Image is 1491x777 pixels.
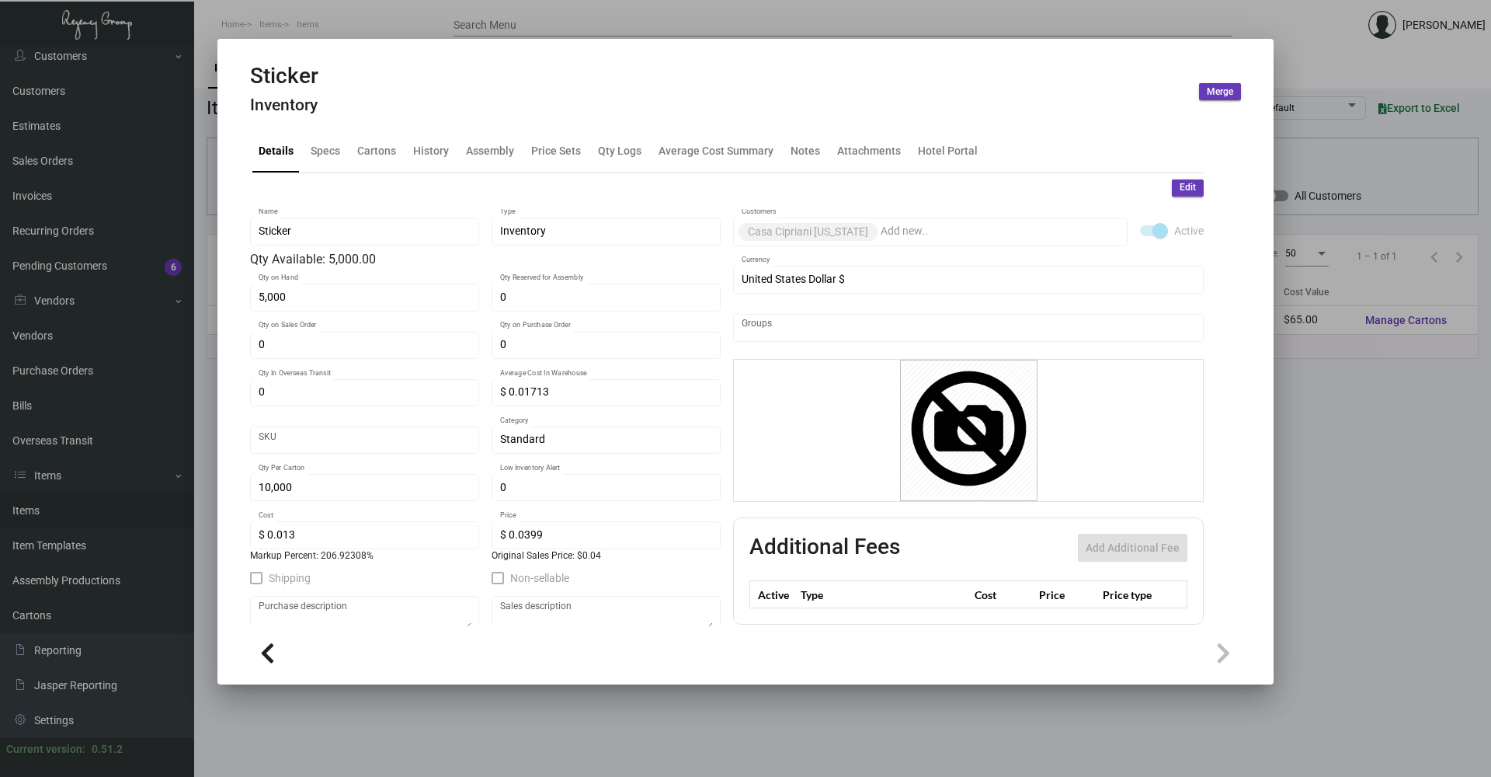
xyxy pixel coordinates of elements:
th: Active [750,581,798,608]
span: Non-sellable [510,569,569,587]
div: Average Cost Summary [659,143,773,159]
div: Current version: [6,741,85,758]
span: Add Additional Fee [1086,542,1180,554]
input: Add new.. [881,225,1120,238]
th: Cost [971,581,1034,608]
h4: Inventory [250,96,318,115]
span: Edit [1180,181,1196,194]
span: Active [1174,221,1204,240]
span: Shipping [269,569,311,587]
div: Assembly [466,143,514,159]
div: Attachments [837,143,901,159]
h2: Sticker [250,63,318,89]
div: Hotel Portal [918,143,978,159]
th: Type [797,581,971,608]
th: Price [1035,581,1099,608]
h2: Additional Fees [749,534,900,562]
div: 0.51.2 [92,741,123,758]
button: Add Additional Fee [1078,534,1187,562]
div: Qty Logs [598,143,641,159]
div: Cartons [357,143,396,159]
div: Qty Available: 5,000.00 [250,250,721,269]
mat-chip: Casa Cipriani [US_STATE] [739,223,878,241]
div: Details [259,143,294,159]
th: Price type [1099,581,1169,608]
div: History [413,143,449,159]
button: Merge [1199,83,1241,100]
div: Price Sets [531,143,581,159]
div: Notes [791,143,820,159]
button: Edit [1172,179,1204,197]
input: Add new.. [742,322,1196,334]
div: Specs [311,143,340,159]
span: Merge [1207,85,1233,99]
